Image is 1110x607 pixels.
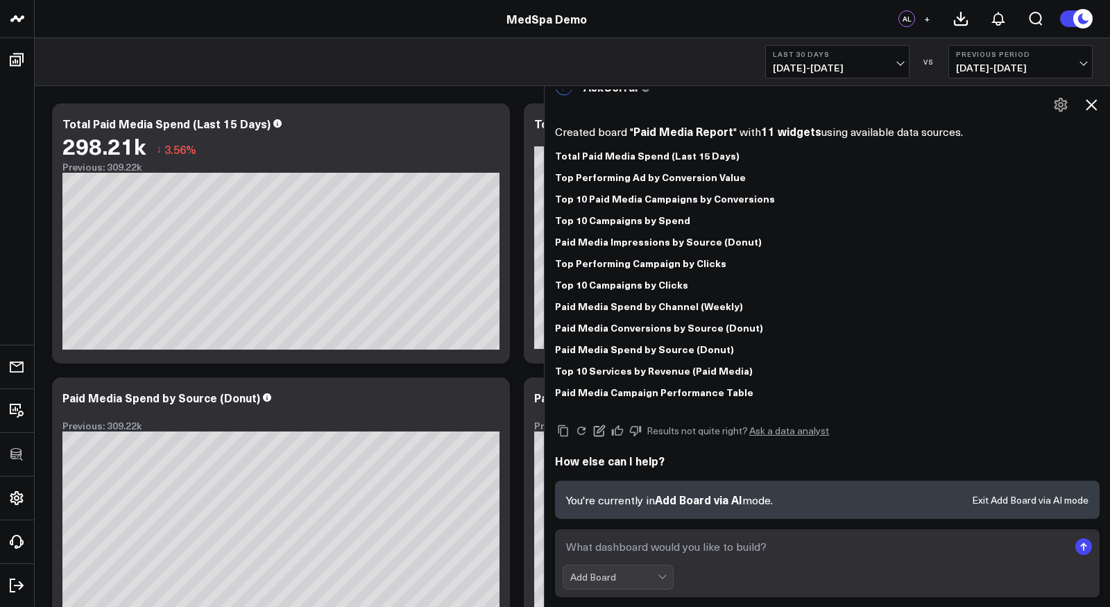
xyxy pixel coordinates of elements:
div: 298.21k [62,133,146,158]
b: Paid Media Spend by Channel (Weekly) [555,299,743,313]
b: Top Performing Ad by Conversion Value [555,170,746,184]
b: Last 30 Days [773,50,902,58]
div: VS [916,58,941,66]
b: Top 10 Paid Media Campaigns by Conversions [555,191,775,205]
span: ↓ [156,140,162,158]
button: Previous Period[DATE]-[DATE] [948,45,1093,78]
b: Paid Media Campaign Performance Table [555,385,753,399]
b: Paid Media Spend by Source (Donut) [555,342,734,356]
b: Top 10 Campaigns by Spend [555,213,690,227]
p: Created board " " with using available data sources. [555,123,1100,139]
span: + [924,14,930,24]
p: You're currently in mode. [566,492,773,508]
div: Previous: 7.88k [534,420,971,431]
div: Top 10 Paid Media Campaigns by Conversions [534,116,783,131]
span: Add Board via AI [655,492,742,507]
div: Previous: 309.22k [62,162,499,173]
div: Previous: 309.22k [62,420,499,431]
b: Paid Media Conversions by Source (Donut) [555,320,763,334]
h2: How else can I help? [555,453,1100,468]
span: Results not quite right? [647,424,748,437]
div: AL [898,10,915,27]
b: Top 10 Campaigns by Clicks [555,277,688,291]
a: MedSpa Demo [506,11,587,26]
div: Add Board [570,572,658,583]
div: Paid Media Spend by Source (Donut) [62,390,260,405]
span: [DATE] - [DATE] [956,62,1085,74]
b: Total Paid Media Spend (Last 15 Days) [555,148,740,162]
strong: Paid Media Report [633,123,733,139]
button: Copy [555,422,572,439]
button: + [919,10,935,27]
strong: 11 widgets [761,123,821,139]
button: Last 30 Days[DATE]-[DATE] [765,45,910,78]
button: Exit Add Board via AI mode [972,495,1088,505]
div: Total Paid Media Spend (Last 15 Days) [62,116,271,131]
b: Paid Media Impressions by Source (Donut) [555,234,762,248]
span: 3.56% [164,142,196,157]
span: [DATE] - [DATE] [773,62,902,74]
a: Ask a data analyst [749,426,829,436]
b: Previous Period [956,50,1085,58]
b: Top Performing Campaign by Clicks [555,256,726,270]
div: Paid Media Conversions by Source (Donut) [534,390,765,405]
b: Top 10 Services by Revenue (Paid Media) [555,364,753,377]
